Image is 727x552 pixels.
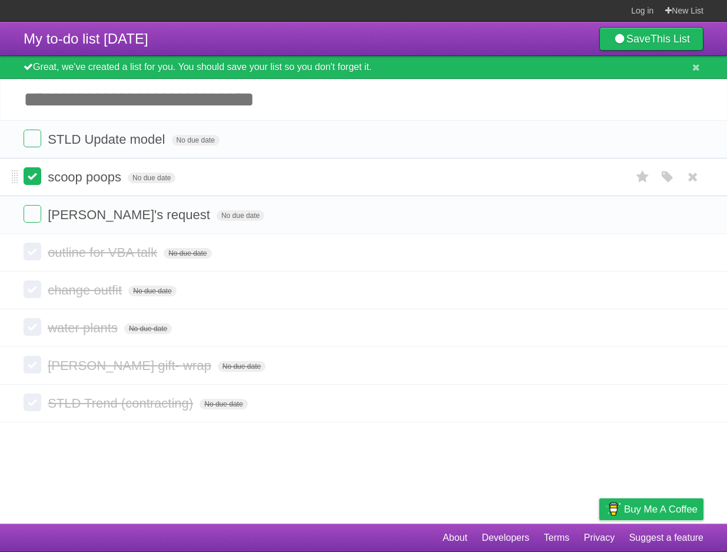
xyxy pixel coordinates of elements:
span: My to-do list [DATE] [24,31,148,47]
span: No due date [200,399,247,409]
label: Star task [632,167,654,187]
span: No due date [217,210,264,221]
label: Done [24,280,41,298]
label: Done [24,394,41,411]
label: Done [24,205,41,223]
img: Buy me a coffee [605,499,621,519]
span: outline for VBA talk [48,245,160,260]
a: Buy me a coffee [599,498,703,520]
b: This List [650,33,690,45]
span: No due date [128,286,176,296]
label: Done [24,318,41,336]
span: Buy me a coffee [624,499,698,520]
span: [PERSON_NAME]'s request [48,207,213,222]
span: STLD Trend (contracting) [48,396,196,411]
label: Done [24,243,41,260]
label: Done [24,130,41,147]
a: Developers [482,527,529,549]
a: About [443,527,467,549]
span: change outfit [48,283,125,298]
span: water plants [48,320,121,335]
a: Privacy [584,527,615,549]
span: No due date [128,173,175,183]
span: No due date [172,135,220,146]
span: No due date [164,248,211,259]
a: SaveThis List [599,27,703,51]
label: Done [24,167,41,185]
span: STLD Update model [48,132,168,147]
label: Done [24,356,41,373]
span: scoop poops [48,170,124,184]
a: Suggest a feature [629,527,703,549]
span: No due date [218,361,265,372]
span: [PERSON_NAME] gift- wrap [48,358,214,373]
a: Terms [544,527,570,549]
span: No due date [124,323,172,334]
